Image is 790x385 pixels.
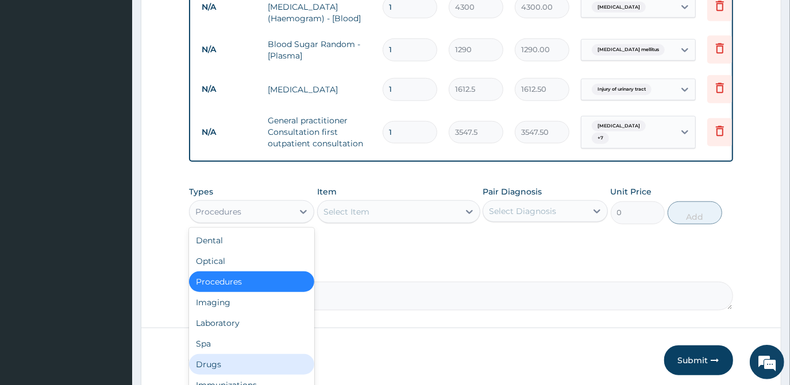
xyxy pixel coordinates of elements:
[196,79,262,100] td: N/A
[189,333,314,354] div: Spa
[262,78,377,101] td: [MEDICAL_DATA]
[262,33,377,67] td: Blood Sugar Random - [Plasma]
[317,186,337,197] label: Item
[6,260,219,300] textarea: Type your message and hit 'Enter'
[668,201,722,224] button: Add
[664,345,733,375] button: Submit
[188,6,216,33] div: Minimize live chat window
[189,354,314,375] div: Drugs
[189,266,733,275] label: Comment
[323,206,369,217] div: Select Item
[60,64,193,79] div: Chat with us now
[67,118,159,234] span: We're online!
[592,133,609,144] span: + 7
[489,205,556,217] div: Select Diagnosis
[189,230,314,251] div: Dental
[189,313,314,333] div: Laboratory
[189,292,314,313] div: Imaging
[592,84,652,95] span: Injury of urinary tract
[483,186,542,197] label: Pair Diagnosis
[195,206,241,217] div: Procedures
[189,271,314,292] div: Procedures
[21,57,47,86] img: d_794563401_company_1708531726252_794563401
[592,44,665,56] span: [MEDICAL_DATA] mellitus
[196,122,262,143] td: N/A
[189,251,314,271] div: Optical
[262,109,377,155] td: General practitioner Consultation first outpatient consultation
[196,39,262,60] td: N/A
[592,120,646,132] span: [MEDICAL_DATA]
[611,186,652,197] label: Unit Price
[592,2,646,13] span: [MEDICAL_DATA]
[189,187,213,197] label: Types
